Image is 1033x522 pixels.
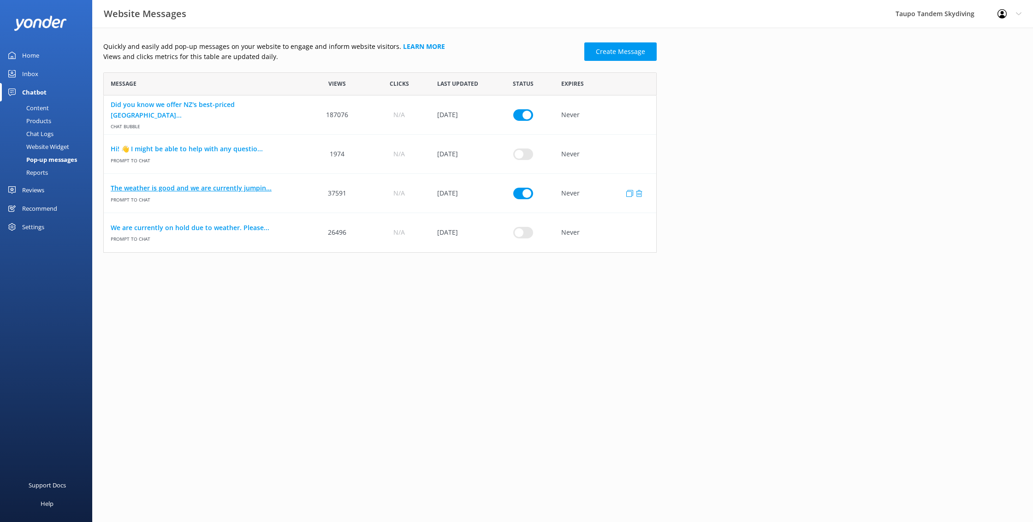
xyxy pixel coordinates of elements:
[306,135,368,174] div: 1974
[430,174,492,213] div: 16 Sep 2025
[111,183,299,193] a: The weather is good and we are currently jumpin...
[6,166,92,179] a: Reports
[437,79,478,88] span: Last updated
[111,79,137,88] span: Message
[6,140,69,153] div: Website Widget
[393,149,405,159] span: N/A
[111,100,299,120] a: Did you know we offer NZ's best-priced [GEOGRAPHIC_DATA]...
[41,494,53,513] div: Help
[6,127,92,140] a: Chat Logs
[22,46,39,65] div: Home
[6,114,51,127] div: Products
[103,95,657,252] div: grid
[103,42,579,52] p: Quickly and easily add pop-up messages on your website to engage and inform website visitors.
[22,181,44,199] div: Reviews
[554,95,656,135] div: Never
[554,135,656,174] div: Never
[104,6,186,21] h3: Website Messages
[554,174,656,213] div: Never
[306,174,368,213] div: 37591
[584,42,657,61] a: Create Message
[22,199,57,218] div: Recommend
[111,120,299,130] span: Chat bubble
[6,127,53,140] div: Chat Logs
[103,213,657,252] div: row
[111,154,299,164] span: Prompt to Chat
[111,223,299,233] a: We are currently on hold due to weather. Please...
[111,144,299,154] a: Hi! 👋 I might be able to help with any questio...
[22,65,38,83] div: Inbox
[306,95,368,135] div: 187076
[6,153,92,166] a: Pop-up messages
[430,135,492,174] div: 07 May 2025
[393,227,405,237] span: N/A
[22,218,44,236] div: Settings
[111,193,299,203] span: Prompt to Chat
[29,476,66,494] div: Support Docs
[6,101,92,114] a: Content
[393,110,405,120] span: N/A
[103,174,657,213] div: row
[103,135,657,174] div: row
[306,213,368,252] div: 26496
[103,95,657,135] div: row
[430,213,492,252] div: 15 Sep 2025
[6,153,77,166] div: Pop-up messages
[6,166,48,179] div: Reports
[22,83,47,101] div: Chatbot
[513,79,534,88] span: Status
[554,213,656,252] div: Never
[403,42,445,51] a: Learn more
[103,52,579,62] p: Views and clicks metrics for this table are updated daily.
[390,79,409,88] span: Clicks
[6,140,92,153] a: Website Widget
[561,79,584,88] span: Expires
[393,188,405,198] span: N/A
[6,101,49,114] div: Content
[6,114,92,127] a: Products
[328,79,346,88] span: Views
[14,16,67,31] img: yonder-white-logo.png
[430,95,492,135] div: 30 Jan 2025
[111,233,299,243] span: Prompt to Chat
